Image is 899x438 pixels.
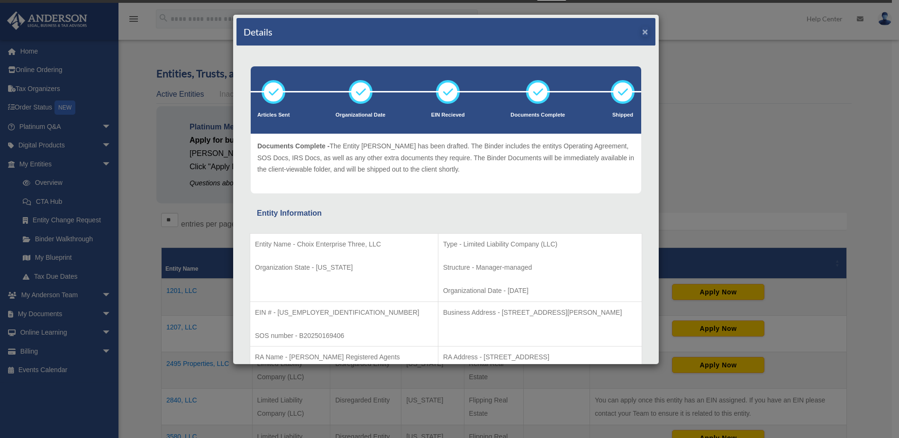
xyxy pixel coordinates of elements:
p: Organizational Date [336,110,385,120]
p: Shipped [611,110,635,120]
p: Articles Sent [257,110,290,120]
p: EIN # - [US_EMPLOYER_IDENTIFICATION_NUMBER] [255,307,433,319]
p: Documents Complete [510,110,565,120]
p: RA Name - [PERSON_NAME] Registered Agents [255,351,433,363]
p: Organizational Date - [DATE] [443,285,637,297]
p: SOS number - B20250169406 [255,330,433,342]
div: Entity Information [257,207,635,220]
span: Documents Complete - [257,142,329,150]
button: × [642,27,648,36]
p: Entity Name - Choix Enterprise Three, LLC [255,238,433,250]
p: The Entity [PERSON_NAME] has been drafted. The Binder includes the entitys Operating Agreement, S... [257,140,635,175]
p: EIN Recieved [431,110,465,120]
p: Type - Limited Liability Company (LLC) [443,238,637,250]
h4: Details [244,25,272,38]
p: Business Address - [STREET_ADDRESS][PERSON_NAME] [443,307,637,319]
p: RA Address - [STREET_ADDRESS] [443,351,637,363]
p: Structure - Manager-managed [443,262,637,274]
p: Organization State - [US_STATE] [255,262,433,274]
